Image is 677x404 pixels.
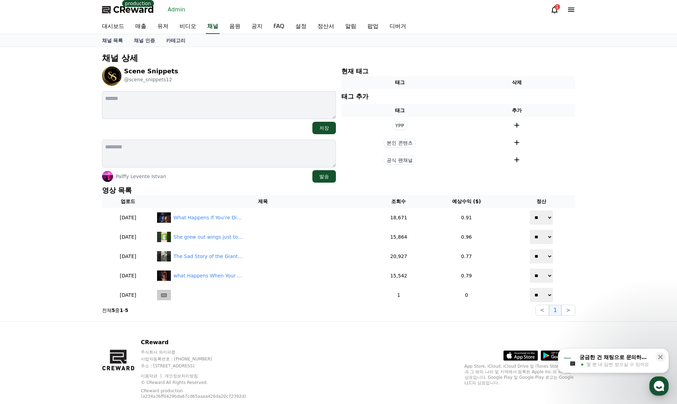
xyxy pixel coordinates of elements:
p: @scene_snippets12 [124,76,178,83]
a: 공지 [246,19,268,34]
td: [DATE] [102,247,154,266]
a: 채널 목록 [97,34,129,47]
a: What Happens If You’re Different In A World Where Everyone’s The Same? 😱 #shorts What Happens If ... [157,212,369,223]
button: 1 [549,305,561,316]
a: what Happens When Your Fridge Has Feelings? 🥺#shorts what Happens When Your Fridge Has Feelings? ... [157,270,369,281]
img: The Sad Story of the Giant Who Saved the Town! #shorts [157,251,171,261]
td: 0.96 [426,227,507,247]
td: 1 [372,285,426,305]
a: 비디오 [174,19,202,34]
div: what Happens When Your Fridge Has Feelings? 🥺#shorts [174,272,243,279]
strong: 1 [120,307,123,313]
td: 15,542 [372,266,426,285]
a: 홈 [2,219,46,237]
p: 영상 목록 [102,185,575,195]
td: [DATE] [102,266,154,285]
span: CReward [113,4,154,15]
p: 주식회사 와이피랩 [141,349,262,355]
th: 예상수익 ($) [426,195,507,208]
img: What Happens If You’re Different In A World Where Everyone’s The Same? 😱 #shorts [157,212,171,223]
a: 음원 [224,19,246,34]
td: [DATE] [102,208,154,227]
th: 조회수 [372,195,426,208]
span: 본인 콘텐츠 [384,138,415,147]
th: 태그 [341,104,458,117]
span: 설정 [107,230,115,235]
a: 채널 [206,19,220,34]
button: > [561,305,575,316]
div: What Happens If You’re Different In A World Where Everyone’s The Same? 😱 #shorts [174,214,243,221]
a: 설정 [290,19,312,34]
p: 채널 상세 [102,53,575,64]
button: < [536,305,549,316]
td: 0 [426,285,507,305]
a: The Sad Story of the Giant Who Saved the Town! #shorts The Sad Story of the Giant Who Saved the T... [157,251,369,261]
span: 공식 팬채널 [384,156,415,165]
a: 이용약관 [141,374,163,378]
span: 홈 [22,230,26,235]
td: [DATE] [102,227,154,247]
th: 추가 [458,104,575,117]
td: [DATE] [102,285,154,305]
td: 0.77 [426,247,507,266]
a: 대시보드 [97,19,130,34]
a: 1 [550,6,559,14]
th: 삭제 [458,76,575,89]
span: YPP [392,121,407,130]
th: 제목 [154,195,372,208]
p: Palffy Levente Istvan [116,173,166,180]
p: 전체 중 - [102,307,128,314]
a: 정산서 [312,19,340,34]
a: 대화 [46,219,89,237]
a: FAQ [268,19,290,34]
a: 매출 [130,19,152,34]
p: Scene Snippets [124,66,178,76]
img: default.jpg [157,290,171,300]
th: 업로드 [102,195,154,208]
img: Scene Snippets [102,66,121,86]
span: 대화 [63,230,72,236]
a: She grew out wings just to reach love!😱❤ #shorts She grew out wings just to reach love!😱❤ #shorts [157,232,369,242]
div: 1 [555,4,560,10]
strong: 5 [125,307,128,313]
a: Admin [165,4,188,15]
a: 채널 인증 [128,34,161,47]
th: 태그 [341,76,458,89]
p: 사업자등록번호 : [PHONE_NUMBER] [141,356,262,362]
p: CReward production (a234a36ff0429bda67cd65aaaa426da20c72392d) [141,388,251,399]
p: 태그 추가 [341,92,368,101]
td: 15,864 [372,227,426,247]
td: 0.91 [426,208,507,227]
p: 현재 태그 [341,66,575,76]
p: © CReward All Rights Reserved. [141,380,262,385]
a: 카테고리 [161,34,191,47]
img: She grew out wings just to reach love!😱❤ #shorts [157,232,171,242]
div: She grew out wings just to reach love!😱❤ #shorts [174,233,243,241]
p: App Store, iCloud, iCloud Drive 및 iTunes Store는 미국과 그 밖의 나라 및 지역에서 등록된 Apple Inc.의 서비스 상표입니다. Goo... [465,364,575,386]
th: 정산 [507,195,575,208]
td: 20,927 [372,247,426,266]
a: 디버거 [384,19,412,34]
a: 팝업 [362,19,384,34]
img: Palffy Levente Istvan [102,171,113,182]
td: 0.79 [426,266,507,285]
a: CReward [102,4,154,15]
div: The Sad Story of the Giant Who Saved the Town! #shorts [174,253,243,260]
img: what Happens When Your Fridge Has Feelings? 🥺#shorts [157,270,171,281]
strong: 5 [112,307,115,313]
td: 18,671 [372,208,426,227]
button: 저장 [312,122,336,134]
p: 주소 : [STREET_ADDRESS] [141,363,262,369]
a: 유저 [152,19,174,34]
button: 발송 [312,170,336,183]
a: 알림 [340,19,362,34]
a: 개인정보처리방침 [165,374,198,378]
a: 설정 [89,219,133,237]
p: CReward [141,338,262,347]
